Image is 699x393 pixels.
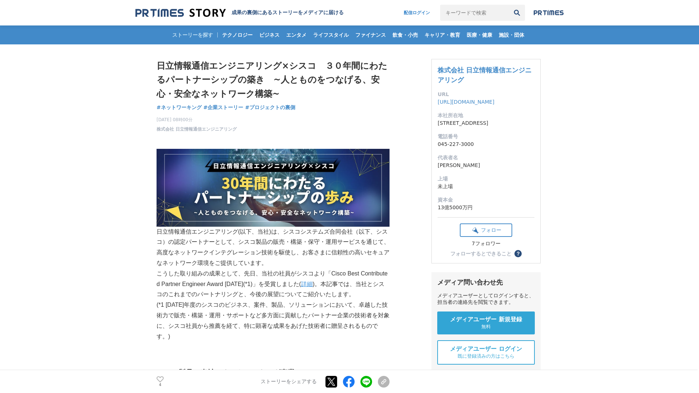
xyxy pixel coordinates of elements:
span: 既に登録済みの方はこちら [458,353,514,360]
a: ビジネス [256,25,283,44]
span: ファイナンス [352,32,389,38]
dd: [STREET_ADDRESS] [438,119,534,127]
h1: 日立情報通信エンジニアリング×シスコ ３０年間にわたるパートナーシップの築き ~人とものをつなげる、安心・安全なネットワーク構築~ [157,59,390,101]
img: 成果の裏側にあるストーリーをメディアに届ける [135,8,226,18]
span: 無料 [481,323,491,330]
h2: 成果の裏側にあるストーリーをメディアに届ける [232,9,344,16]
a: 株式会社 日立情報通信エンジニアリング [438,66,532,84]
a: 配信ログイン [396,5,437,21]
span: ビジネス [256,32,283,38]
span: 医療・健康 [464,32,495,38]
dt: 資本金 [438,196,534,204]
a: #企業ストーリー [204,104,244,111]
a: キャリア・教育 [422,25,463,44]
p: (*1 [DATE]年度のシスコのビジネス、案件、製品、ソリューションにおいて、卓越した技術力で販売・構築・運用・サポートなど多方面に貢献したパートナー企業の技術者を対象に、シスコ社員から推薦を... [157,300,390,342]
span: ？ [516,251,521,256]
div: メディアユーザーとしてログインすると、担当者の連絡先を閲覧できます。 [437,293,535,306]
span: [DATE] 08時00分 [157,116,237,123]
dt: 電話番号 [438,133,534,140]
div: 7フォロワー [460,241,512,247]
a: メディアユーザー 新規登録 無料 [437,311,535,334]
button: フォロー [460,223,512,237]
a: #ネットワーキング [157,104,202,111]
a: 飲食・小売 [390,25,421,44]
a: #プロジェクトの裏側 [245,104,295,111]
a: 成果の裏側にあるストーリーをメディアに届ける 成果の裏側にあるストーリーをメディアに届ける [135,8,344,18]
dt: URL [438,91,534,98]
a: エンタメ [283,25,309,44]
dd: 045-227-3000 [438,140,534,148]
a: 株式会社 日立情報通信エンジニアリング [157,126,237,132]
a: 詳細 [301,281,313,287]
dt: 本社所在地 [438,112,534,119]
dt: 上場 [438,175,534,183]
button: 検索 [509,5,525,21]
div: メディア問い合わせ先 [437,278,535,287]
span: 施設・団体 [496,32,527,38]
img: thumbnail_291a6e60-8c83-11f0-9d6d-a329db0dd7a1.png [157,149,390,227]
span: エンタメ [283,32,309,38]
span: テクノロジー [219,32,256,38]
a: テクノロジー [219,25,256,44]
p: 4 [157,383,164,387]
a: ライフスタイル [310,25,352,44]
div: フォローするとできること [450,251,512,256]
p: 日立情報通信エンジニアリング(以下、当社)は、シスコシステムズ合同会社（以下、シスコ）の認定パートナーとして、シスコ製品の販売・構築・保守・運用サービスを通じて、高度なネットワークインテグレーシ... [157,149,390,269]
dd: 未上場 [438,183,534,190]
dd: 13億5000万円 [438,204,534,211]
a: 医療・健康 [464,25,495,44]
a: [URL][DOMAIN_NAME] [438,99,494,105]
span: 飲食・小売 [390,32,421,38]
dt: 代表者名 [438,154,534,162]
dd: [PERSON_NAME] [438,162,534,169]
p: こうした取り組みの成果として、先日、当社の社員がシスコより「Cisco Best Contributed Partner Engineer Award [DATE](*1)」を受賞しました( )... [157,269,390,300]
button: ？ [514,250,522,257]
span: キャリア・教育 [422,32,463,38]
span: メディアユーザー ログイン [450,345,522,353]
img: prtimes [534,10,564,16]
input: キーワードで検索 [440,5,509,21]
a: メディアユーザー ログイン 既に登録済みの方はこちら [437,340,535,365]
a: 施設・団体 [496,25,527,44]
span: ライフスタイル [310,32,352,38]
h2: シスコ製品と当社のネットワーキング事業 [157,367,390,378]
span: メディアユーザー 新規登録 [450,316,522,323]
p: ストーリーをシェアする [261,378,317,385]
a: ファイナンス [352,25,389,44]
